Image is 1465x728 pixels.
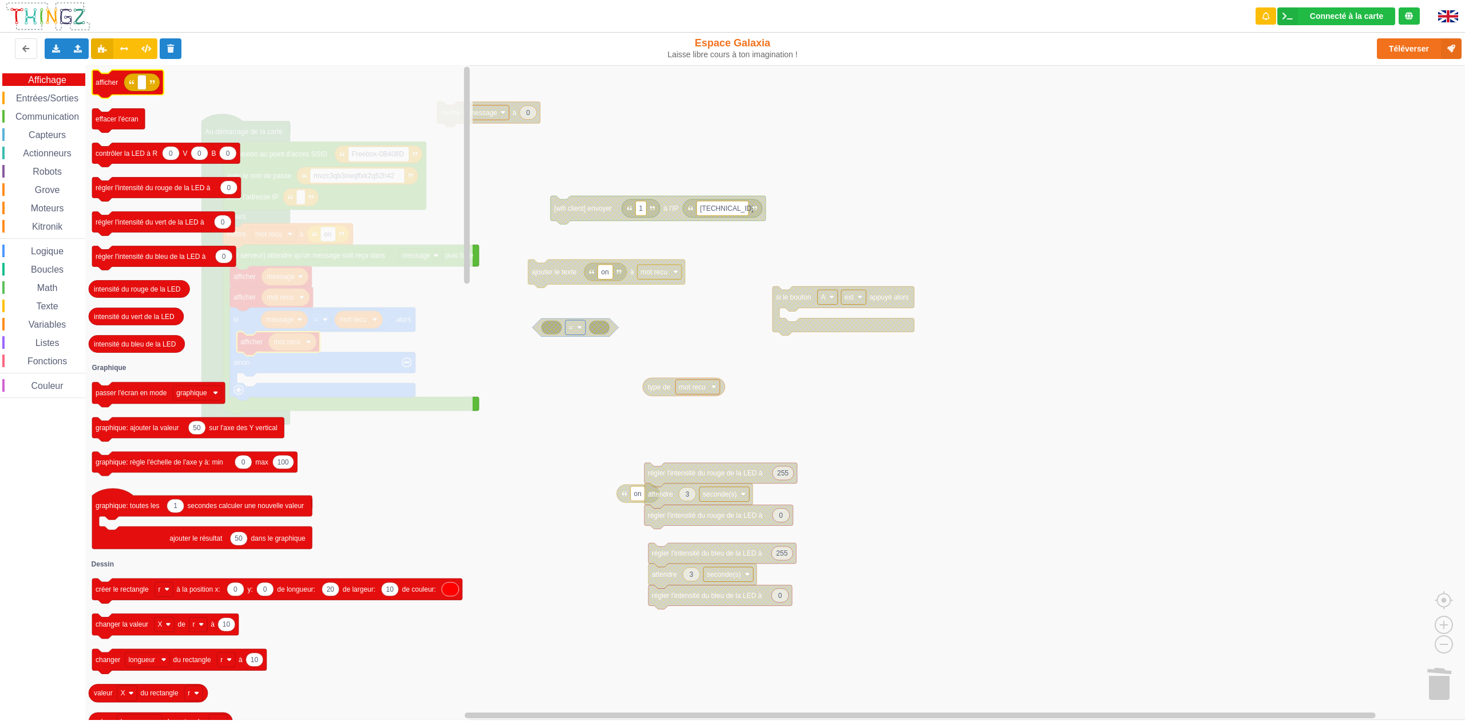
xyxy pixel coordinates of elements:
[1377,38,1462,59] button: Téléverser
[92,364,126,372] text: Graphique
[5,1,91,32] img: thingz_logo.png
[96,502,159,510] text: graphique: toutes les
[30,222,64,231] span: Kitronik
[652,570,677,579] text: attendre
[648,469,763,477] text: régler l'intensité du rouge de la LED à
[603,50,863,60] div: Laisse libre cours à ton imagination !
[532,268,577,276] text: ajouter le texte
[639,204,643,213] text: 1
[277,585,315,593] text: de longueur:
[641,268,668,276] text: mot recu
[343,585,375,593] text: de largeur:
[703,490,737,498] text: seconde(s)
[227,183,231,191] text: 0
[29,246,65,256] span: Logique
[94,312,175,320] text: intensité du vert de la LED
[663,204,678,213] text: à l'IP
[169,149,173,157] text: 0
[121,689,125,697] text: X
[1310,12,1383,20] div: Connecté à la carte
[277,458,288,466] text: 100
[176,585,220,593] text: à la position x:
[1399,7,1420,25] div: Tu es connecté au serveur de création de Thingz
[31,167,64,176] span: Robots
[94,285,181,293] text: intensité du rouge de la LED
[169,534,223,542] text: ajouter le résultat
[96,115,138,123] text: effacer l'écran
[601,268,608,276] text: on
[845,293,854,301] text: est
[27,130,68,140] span: Capteurs
[209,424,277,432] text: sur l'axe des Y vertical
[226,149,230,157] text: 0
[96,656,120,664] text: changer
[96,78,118,86] text: afficher
[1277,7,1395,25] div: Ta base fonctionne bien !
[251,656,259,664] text: 10
[34,301,60,311] span: Texte
[821,293,825,301] text: A
[96,252,206,260] text: régler l'intensité du bleu de la LED à
[648,490,673,498] text: attendre
[652,591,762,599] text: régler l'intensité du bleu de la LED à
[526,108,530,116] text: 0
[193,424,201,432] text: 50
[35,283,60,293] span: Math
[26,75,68,85] span: Affichage
[192,620,195,628] text: r
[777,469,789,477] text: 255
[92,560,114,568] text: Dessin
[173,656,211,664] text: du rectangle
[630,268,634,276] text: à
[173,502,177,510] text: 1
[29,265,65,274] span: Boucles
[700,204,753,213] text: [TECHNICAL_ID]
[690,570,694,579] text: 3
[128,656,155,664] text: longueur
[634,490,642,498] text: on
[222,252,226,260] text: 0
[212,149,216,157] text: B
[778,591,782,599] text: 0
[96,585,149,593] text: créer le rectangle
[220,656,223,664] text: r
[776,549,787,557] text: 255
[141,689,179,697] text: du rectangle
[177,620,185,628] text: de
[223,620,231,628] text: 10
[251,534,306,542] text: dans le graphique
[158,585,160,593] text: r
[233,585,237,593] text: 0
[158,620,163,628] text: X
[779,511,783,519] text: 0
[554,204,612,213] text: [wifi client] envoyer
[255,458,268,466] text: max
[776,293,811,301] text: si le bouton
[652,549,762,557] text: régler l'intensité du bleu de la LED à
[96,149,157,157] text: contrôler la LED à R
[96,424,179,432] text: graphique: ajouter la valeur
[248,585,253,593] text: y:
[30,381,65,391] span: Couleur
[686,490,690,498] text: 3
[26,356,69,366] span: Fonctions
[263,585,267,593] text: 0
[239,656,243,664] text: à
[512,108,516,116] text: à
[14,112,81,121] span: Communication
[34,338,61,348] span: Listes
[679,383,706,391] text: mot recu
[386,585,394,593] text: 10
[176,389,207,397] text: graphique
[96,458,223,466] text: graphique: règle l'échelle de l'axe y à: min
[188,502,304,510] text: secondes calculer une nouvelle valeur
[221,218,225,226] text: 0
[94,340,176,348] text: intensité du bleu de la LED
[603,37,863,60] div: Espace Galaxia
[869,293,909,301] text: appuyé alors
[96,389,167,397] text: passer l'écran en mode
[707,570,741,579] text: seconde(s)
[21,148,73,158] span: Actionneurs
[197,149,201,157] text: 0
[241,458,246,466] text: 0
